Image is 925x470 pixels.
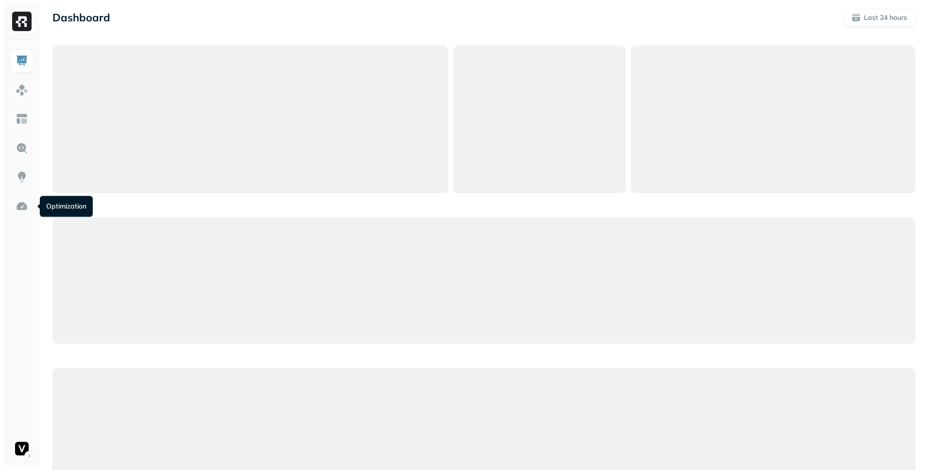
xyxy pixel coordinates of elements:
[16,142,28,154] img: Query Explorer
[864,13,907,22] p: Last 24 hours
[16,84,28,96] img: Assets
[52,11,110,24] p: Dashboard
[16,200,28,213] img: Optimization
[15,442,29,455] img: Voodoo
[16,171,28,184] img: Insights
[12,12,32,31] img: Ryft
[843,9,915,26] button: Last 24 hours
[40,196,93,217] div: Optimization
[16,113,28,125] img: Asset Explorer
[16,54,28,67] img: Dashboard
